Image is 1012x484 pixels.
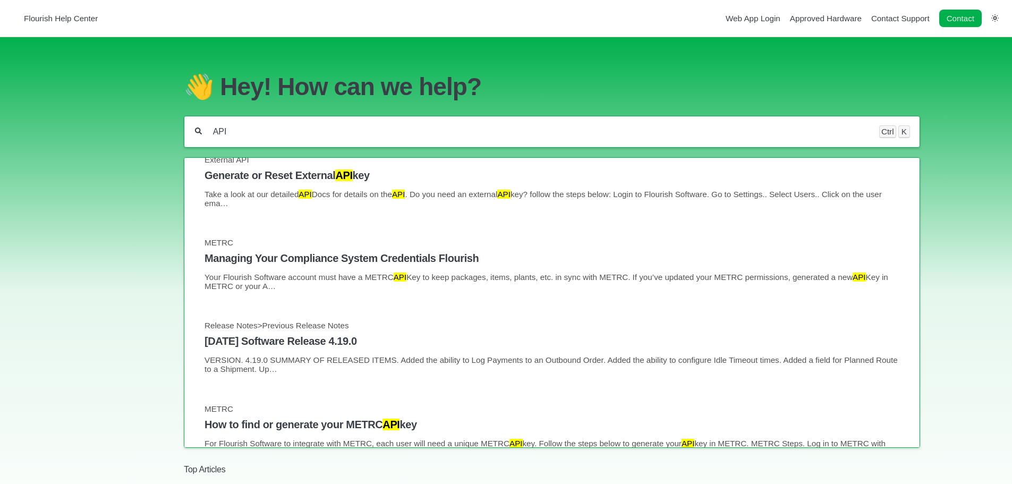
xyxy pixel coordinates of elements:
section: Search results [184,157,920,448]
mark: API [383,419,400,430]
span: METRC [205,238,233,247]
p: Take a look at our detailed Docs for details on the . Do you need an external key? follow the ste... [205,190,899,208]
a: Contact [939,10,982,27]
h2: Top Articles [184,464,920,475]
p: VERSION. 4.19.0 SUMMARY OF RELEASED ITEMS. Added the ability to Log Payments to an Outbound Order... [205,356,899,374]
a: Release Notes>Previous Release Notes [DATE] Software Release 4.19.0 VERSION. 4.19.0 SUMMARY OF RE... [205,321,899,374]
mark: API [299,190,312,199]
a: METRC Managing Your Compliance System Credentials Flourish Your Flourish Software account must ha... [205,238,899,291]
a: Web App Login navigation item [726,14,780,23]
p: Your Flourish Software account must have a METRC Key to keep packages, items, plants, etc. in syn... [205,273,899,291]
h4: Managing Your Compliance System Credentials Flourish [205,252,899,265]
kbd: K [898,125,910,138]
mark: API [336,169,353,181]
h1: 👋 Hey! How can we help? [184,72,920,101]
span: > [258,321,262,330]
kbd: Ctrl [879,125,896,138]
h4: Generate or Reset External key [205,169,899,182]
span: Release Notes [205,321,258,330]
a: METRC How to find or generate your METRCAPIkey For Flourish Software to integrate with METRC, eac... [205,404,899,457]
h4: [DATE] Software Release 4.19.0 [205,336,899,348]
a: Approved Hardware navigation item [790,14,862,23]
div: Keyboard shortcut for search [879,125,910,138]
mark: API [498,190,511,199]
h4: How to find or generate your METRC key [205,419,899,431]
span: Previous Release Notes [262,321,349,330]
p: For Flourish Software to integrate with METRC, each user will need a unique METRC key. Follow the... [205,439,899,457]
mark: API [392,190,405,199]
mark: API [394,273,406,282]
img: Flourish Help Center Logo [13,11,19,26]
mark: API [509,439,522,448]
mark: API [682,439,694,448]
mark: API [853,273,866,282]
li: Contact desktop [937,11,984,26]
span: External API [205,155,249,164]
span: Flourish Help Center [24,14,98,23]
a: Switch dark mode setting [991,13,999,22]
span: METRC [205,404,233,413]
a: Flourish Help Center [13,11,98,26]
a: External API Generate or Reset ExternalAPIkey Take a look at our detailedAPIDocs for details on t... [205,155,899,208]
a: Contact Support navigation item [871,14,930,23]
input: Help Me With... [212,126,869,137]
